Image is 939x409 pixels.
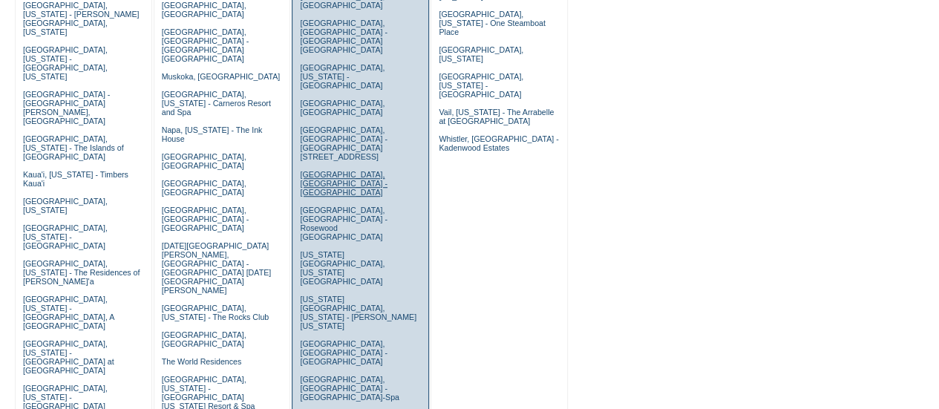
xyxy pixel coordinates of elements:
a: [GEOGRAPHIC_DATA], [US_STATE] [23,197,108,215]
a: Kaua'i, [US_STATE] - Timbers Kaua'i [23,170,128,188]
a: [DATE][GEOGRAPHIC_DATA][PERSON_NAME], [GEOGRAPHIC_DATA] - [GEOGRAPHIC_DATA] [DATE][GEOGRAPHIC_DAT... [162,241,271,295]
a: [GEOGRAPHIC_DATA], [US_STATE] - One Steamboat Place [439,10,546,36]
a: [GEOGRAPHIC_DATA], [GEOGRAPHIC_DATA] [162,179,246,197]
a: Napa, [US_STATE] - The Ink House [162,125,263,143]
a: [GEOGRAPHIC_DATA], [GEOGRAPHIC_DATA] [162,1,246,19]
a: [US_STATE][GEOGRAPHIC_DATA], [US_STATE] - [PERSON_NAME] [US_STATE] [300,295,416,330]
a: [GEOGRAPHIC_DATA], [GEOGRAPHIC_DATA] [162,330,246,348]
a: [GEOGRAPHIC_DATA], [GEOGRAPHIC_DATA] - [GEOGRAPHIC_DATA] [300,339,387,366]
a: Whistler, [GEOGRAPHIC_DATA] - Kadenwood Estates [439,134,558,152]
a: [GEOGRAPHIC_DATA], [GEOGRAPHIC_DATA] [162,152,246,170]
a: [GEOGRAPHIC_DATA], [US_STATE] [439,45,523,63]
a: [GEOGRAPHIC_DATA], [GEOGRAPHIC_DATA] - [GEOGRAPHIC_DATA] [GEOGRAPHIC_DATA] [162,27,249,63]
a: [GEOGRAPHIC_DATA], [GEOGRAPHIC_DATA] - [GEOGRAPHIC_DATA] [162,206,249,232]
a: [GEOGRAPHIC_DATA], [US_STATE] - The Rocks Club [162,304,269,321]
a: [GEOGRAPHIC_DATA], [US_STATE] - [GEOGRAPHIC_DATA] [439,72,523,99]
a: [GEOGRAPHIC_DATA], [US_STATE] - [GEOGRAPHIC_DATA], [US_STATE] [23,45,108,81]
a: [GEOGRAPHIC_DATA], [GEOGRAPHIC_DATA] [300,99,385,117]
a: [GEOGRAPHIC_DATA], [US_STATE] - Carneros Resort and Spa [162,90,271,117]
a: [GEOGRAPHIC_DATA], [US_STATE] - [PERSON_NAME][GEOGRAPHIC_DATA], [US_STATE] [23,1,140,36]
a: [GEOGRAPHIC_DATA], [US_STATE] - [GEOGRAPHIC_DATA] [23,223,108,250]
a: [GEOGRAPHIC_DATA], [US_STATE] - The Islands of [GEOGRAPHIC_DATA] [23,134,124,161]
a: Vail, [US_STATE] - The Arrabelle at [GEOGRAPHIC_DATA] [439,108,554,125]
a: [GEOGRAPHIC_DATA], [US_STATE] - [GEOGRAPHIC_DATA], A [GEOGRAPHIC_DATA] [23,295,114,330]
a: [US_STATE][GEOGRAPHIC_DATA], [US_STATE][GEOGRAPHIC_DATA] [300,250,385,286]
a: [GEOGRAPHIC_DATA], [US_STATE] - [GEOGRAPHIC_DATA] at [GEOGRAPHIC_DATA] [23,339,114,375]
a: [GEOGRAPHIC_DATA], [GEOGRAPHIC_DATA] - [GEOGRAPHIC_DATA] [300,170,387,197]
a: [GEOGRAPHIC_DATA], [US_STATE] - [GEOGRAPHIC_DATA] [300,63,385,90]
a: [GEOGRAPHIC_DATA], [US_STATE] - The Residences of [PERSON_NAME]'a [23,259,140,286]
a: [GEOGRAPHIC_DATA], [GEOGRAPHIC_DATA] - [GEOGRAPHIC_DATA]-Spa [300,375,399,402]
a: [GEOGRAPHIC_DATA] - [GEOGRAPHIC_DATA][PERSON_NAME], [GEOGRAPHIC_DATA] [23,90,110,125]
a: The World Residences [162,357,242,366]
a: Muskoka, [GEOGRAPHIC_DATA] [162,72,280,81]
a: [GEOGRAPHIC_DATA], [GEOGRAPHIC_DATA] - Rosewood [GEOGRAPHIC_DATA] [300,206,387,241]
a: [GEOGRAPHIC_DATA], [GEOGRAPHIC_DATA] - [GEOGRAPHIC_DATA] [GEOGRAPHIC_DATA] [300,19,387,54]
a: [GEOGRAPHIC_DATA], [GEOGRAPHIC_DATA] - [GEOGRAPHIC_DATA][STREET_ADDRESS] [300,125,387,161]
